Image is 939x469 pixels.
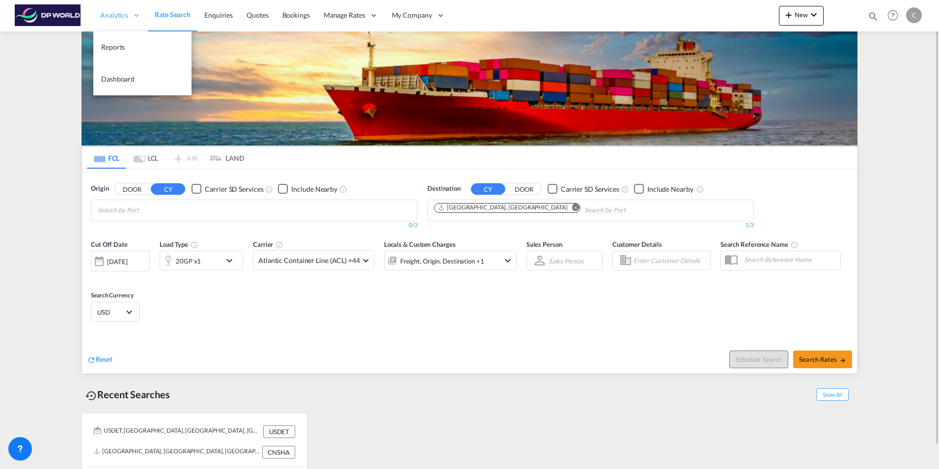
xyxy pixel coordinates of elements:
md-pagination-wrapper: Use the left and right arrow keys to navigate between tabs [87,147,244,169]
button: DOOR [507,183,541,195]
div: Carrier SD Services [561,184,619,194]
span: Sales Person [526,240,562,248]
input: Chips input. [98,203,191,218]
div: 20GP x1 [176,254,201,268]
div: icon-magnify [868,11,879,26]
div: Carrier SD Services [205,184,263,194]
span: Rate Search [155,10,191,19]
div: OriginDOOR CY Checkbox No InkUnchecked: Search for CY (Container Yard) services for all selected ... [82,169,857,373]
div: Help [884,7,906,25]
button: CY [471,183,505,195]
div: icon-refreshReset [87,354,112,365]
span: Locals & Custom Charges [384,240,456,248]
span: New [783,11,820,19]
div: USDET, Detroit, MI, United States, North America, Americas [94,425,261,438]
div: Shanghai, CNSHA [438,204,567,212]
button: DOOR [115,183,149,195]
md-icon: icon-magnify [868,11,879,22]
md-icon: icon-arrow-right [839,357,846,364]
div: Freight Origin Destination Factory Stuffingicon-chevron-down [384,251,517,270]
md-checkbox: Checkbox No Ink [192,184,263,194]
div: Recent Searches [82,383,174,406]
button: Note: By default Schedule search will only considerorigin ports, destination ports and cut off da... [729,351,788,368]
span: Dashboard [101,75,135,83]
span: Customer Details [612,240,662,248]
span: Search Currency [91,292,134,299]
input: Enter Customer Details [634,253,707,268]
span: Help [884,7,901,24]
md-tab-item: LAND [205,147,244,169]
md-select: Select Currency: $ USDUnited States Dollar [96,305,135,319]
md-icon: icon-refresh [87,355,96,364]
span: Manage Rates [324,10,365,20]
img: LCL+%26+FCL+BACKGROUND.png [82,31,857,146]
span: Bookings [282,11,310,19]
div: Include Nearby [291,184,337,194]
a: Reports [93,31,192,63]
button: icon-plus 400-fgNewicon-chevron-down [779,6,824,26]
md-icon: Unchecked: Search for CY (Container Yard) services for all selected carriers.Checked : Search for... [265,185,273,193]
div: Include Nearby [647,184,693,194]
md-checkbox: Checkbox No Ink [634,184,693,194]
md-chips-wrap: Chips container. Use arrow keys to select chips. [433,200,682,218]
md-icon: The selected Trucker/Carrierwill be displayed in the rate results If the rates are from another f... [276,241,283,249]
span: Atlantic Container Line (ACL) +44 [258,256,360,265]
div: [DATE] [91,251,150,271]
div: CNSHA, Shanghai, China, Greater China & Far East Asia, Asia Pacific [94,446,260,459]
span: Analytics [100,10,128,20]
md-tab-item: FCL [87,147,126,169]
div: 1/3 [427,221,754,230]
img: c08ca190194411f088ed0f3ba295208c.png [15,4,81,27]
span: Reset [96,355,112,363]
md-icon: Unchecked: Search for CY (Container Yard) services for all selected carriers.Checked : Search for... [621,185,629,193]
span: Cut Off Date [91,240,128,248]
input: Search Reference Name [739,252,840,267]
span: Show All [816,388,849,401]
span: Enquiries [204,11,233,19]
span: My Company [392,10,432,20]
md-datepicker: Select [91,270,98,284]
div: Freight Origin Destination Factory Stuffing [400,254,484,268]
md-checkbox: Checkbox No Ink [548,184,619,194]
div: 20GP x1icon-chevron-down [160,251,243,270]
button: CY [151,183,185,195]
div: C [906,7,922,23]
md-checkbox: Checkbox No Ink [278,184,337,194]
span: Load Type [160,240,198,248]
md-icon: icon-chevron-down [808,9,820,21]
span: Origin [91,184,109,194]
md-icon: icon-chevron-down [502,255,514,266]
div: Press delete to remove this chip. [438,204,569,212]
div: CNSHA [262,446,295,459]
md-icon: Unchecked: Ignores neighbouring ports when fetching rates.Checked : Includes neighbouring ports w... [339,185,347,193]
md-icon: icon-information-outline [191,241,198,249]
button: Remove [565,204,580,213]
div: 0/3 [91,221,417,230]
md-chips-wrap: Chips container with autocompletion. Enter the text area, type text to search, and then use the u... [96,200,195,218]
span: Search Reference Name [720,240,799,248]
input: Chips input. [584,203,678,218]
span: Search Rates [799,355,846,363]
md-icon: icon-backup-restore [85,390,97,402]
span: USD [97,308,125,317]
div: [DATE] [107,257,127,266]
md-tab-item: LCL [126,147,166,169]
md-icon: Unchecked: Ignores neighbouring ports when fetching rates.Checked : Includes neighbouring ports w... [696,185,704,193]
button: Search Ratesicon-arrow-right [793,351,852,368]
md-icon: icon-chevron-down [223,255,240,266]
md-select: Sales Person [548,254,585,268]
span: Destination [427,184,461,194]
a: Dashboard [93,63,192,95]
span: Carrier [253,240,283,248]
md-icon: icon-plus 400-fg [783,9,795,21]
span: Reports [101,43,125,51]
div: USDET [263,425,295,438]
span: Quotes [247,11,268,19]
md-icon: Your search will be saved by the below given name [791,241,799,249]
